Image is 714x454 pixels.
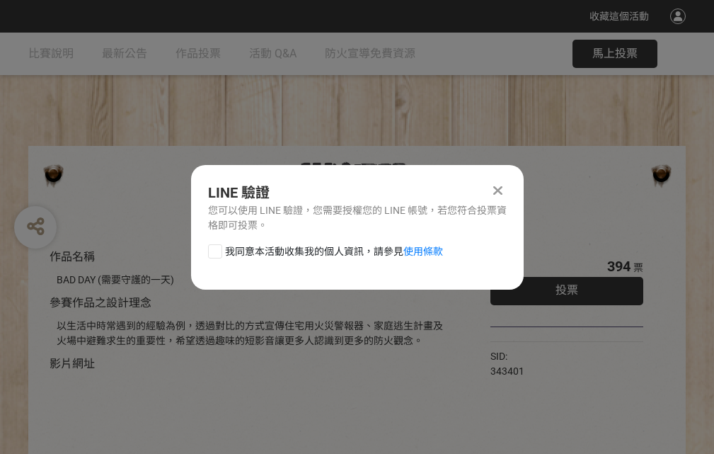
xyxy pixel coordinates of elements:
span: SID: 343401 [490,351,524,377]
iframe: Facebook Share [528,349,599,363]
a: 最新公告 [102,33,147,75]
span: 394 [607,258,630,275]
span: 票 [633,262,643,273]
a: 使用條款 [403,246,443,257]
a: 活動 Q&A [249,33,296,75]
a: 防火宣導免費資源 [325,33,415,75]
span: 影片網址 [50,357,95,370]
div: 您可以使用 LINE 驗證，您需要授權您的 LINE 帳號，若您符合投票資格即可投票。 [208,203,507,233]
div: LINE 驗證 [208,182,507,203]
a: 比賽說明 [28,33,74,75]
span: 參賽作品之設計理念 [50,296,151,310]
span: 作品名稱 [50,250,95,263]
span: 活動 Q&A [249,47,296,60]
span: 投票 [555,283,578,297]
span: 最新公告 [102,47,147,60]
span: 作品投票 [175,47,221,60]
span: 馬上投票 [592,47,638,60]
span: 防火宣導免費資源 [325,47,415,60]
button: 馬上投票 [572,40,657,68]
div: 以生活中時常遇到的經驗為例，透過對比的方式宣傳住宅用火災警報器、家庭逃生計畫及火場中避難求生的重要性，希望透過趣味的短影音讓更多人認識到更多的防火觀念。 [57,319,448,348]
span: 我同意本活動收集我的個人資訊，請參見 [225,244,443,259]
span: 收藏這個活動 [589,11,649,22]
div: BAD DAY (需要守護的一天) [57,273,448,288]
a: 作品投票 [175,33,221,75]
span: 比賽說明 [28,47,74,60]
